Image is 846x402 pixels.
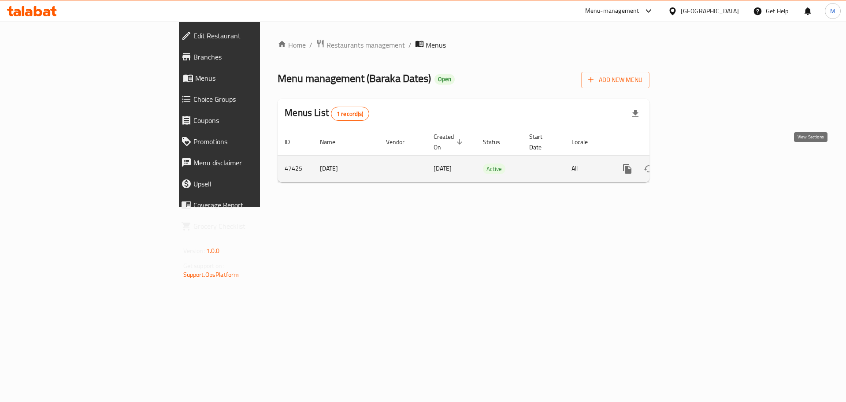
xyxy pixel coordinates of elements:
[206,245,220,257] span: 1.0.0
[278,129,709,182] table: enhanced table
[434,75,455,83] span: Open
[585,6,639,16] div: Menu-management
[434,74,455,85] div: Open
[426,40,446,50] span: Menus
[193,221,313,231] span: Grocery Checklist
[193,94,313,104] span: Choice Groups
[285,106,369,121] h2: Menus List
[581,72,649,88] button: Add New Menu
[320,137,347,147] span: Name
[193,52,313,62] span: Branches
[571,137,599,147] span: Locale
[183,269,239,280] a: Support.OpsPlatform
[331,107,369,121] div: Total records count
[183,260,224,272] span: Get support on:
[830,6,835,16] span: M
[610,129,709,156] th: Actions
[483,164,505,174] span: Active
[174,173,320,194] a: Upsell
[174,152,320,173] a: Menu disclaimer
[434,163,452,174] span: [DATE]
[434,131,465,153] span: Created On
[193,157,313,168] span: Menu disclaimer
[483,137,512,147] span: Status
[174,25,320,46] a: Edit Restaurant
[193,136,313,147] span: Promotions
[278,68,431,88] span: Menu management ( Baraka Dates )
[522,155,564,182] td: -
[183,245,205,257] span: Version:
[193,30,313,41] span: Edit Restaurant
[564,155,610,182] td: All
[681,6,739,16] div: [GEOGRAPHIC_DATA]
[174,67,320,89] a: Menus
[174,89,320,110] a: Choice Groups
[193,115,313,126] span: Coupons
[316,39,405,51] a: Restaurants management
[285,137,301,147] span: ID
[617,158,638,179] button: more
[174,110,320,131] a: Coupons
[193,179,313,189] span: Upsell
[313,155,379,182] td: [DATE]
[174,216,320,237] a: Grocery Checklist
[638,158,659,179] button: Change Status
[278,39,649,51] nav: breadcrumb
[195,73,313,83] span: Menus
[386,137,416,147] span: Vendor
[327,40,405,50] span: Restaurants management
[193,200,313,210] span: Coverage Report
[331,110,369,118] span: 1 record(s)
[408,40,412,50] li: /
[174,131,320,152] a: Promotions
[174,46,320,67] a: Branches
[529,131,554,153] span: Start Date
[625,103,646,124] div: Export file
[588,74,642,86] span: Add New Menu
[483,164,505,174] div: Active
[174,194,320,216] a: Coverage Report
